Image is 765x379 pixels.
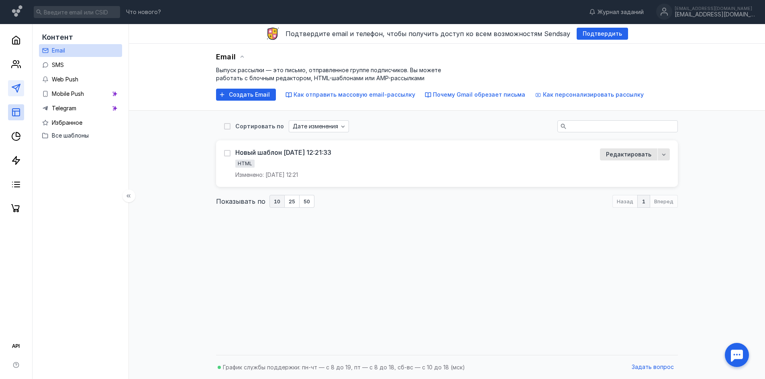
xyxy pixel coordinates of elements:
span: Выпуск рассылки — это письмо, отправленное группе подписчиков. Вы можете работать с блочным редак... [216,67,441,81]
span: График службы поддержки: пн-чт — с 8 до 19, пт — с 8 до 18, сб-вс — с 10 до 18 (мск) [223,364,465,371]
span: Задать вопрос [632,364,674,371]
button: Все шаблоны [42,129,119,142]
button: 25 [285,195,300,208]
button: Дате изменения [289,120,349,132]
span: Редактировать [606,151,651,158]
span: Подтвердить [583,30,622,37]
div: [EMAIL_ADDRESS][DOMAIN_NAME] [675,11,755,18]
span: Избранное [52,119,82,126]
span: Изменено: [DATE] 12:21 [235,171,298,179]
span: SMS [52,61,64,68]
div: Сортировать по [235,124,284,129]
button: Создать Email [216,89,276,101]
input: Введите email или CSID [34,6,120,18]
button: Подтвердить [577,28,628,40]
span: 25 [289,199,295,204]
button: 10 [269,195,285,208]
span: Web Push [52,76,78,83]
span: 50 [304,199,310,204]
div: [EMAIL_ADDRESS][DOMAIN_NAME] [675,6,755,11]
span: Показывать по [216,197,265,206]
button: Как персонализировать рассылку [535,91,644,99]
a: Telegram [39,102,122,115]
span: Telegram [52,105,76,111]
a: SMS [39,59,122,71]
span: HTML [238,160,252,166]
button: 50 [300,195,314,208]
button: Почему Gmail обрезает письма [425,91,525,99]
span: Подтвердите email и телефон, чтобы получить доступ ко всем возможностям Sendsay [286,30,570,38]
a: Email [39,44,122,57]
span: Создать Email [229,91,270,98]
span: Как отправить массовую email-рассылку [294,91,415,98]
span: Как персонализировать рассылку [543,91,644,98]
button: Как отправить массовую email-рассылку [286,91,415,99]
span: Почему Gmail обрезает письма [433,91,525,98]
button: Редактировать [600,148,657,160]
a: Mobile Push [39,87,122,100]
span: 10 [274,199,280,204]
span: Все шаблоны [52,132,89,139]
span: Дате изменения [293,123,338,130]
span: Mobile Push [52,90,84,97]
span: Email [52,47,65,54]
a: Избранное [39,116,122,129]
button: Задать вопрос [628,361,678,373]
a: Новый шаблон [DATE] 12:21:33 [235,148,331,156]
span: Email [216,53,236,61]
a: Что нового? [122,9,165,15]
a: Web Push [39,73,122,86]
span: Журнал заданий [598,8,644,16]
span: Контент [42,33,73,41]
a: Журнал заданий [585,8,648,16]
span: Что нового? [126,9,161,15]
